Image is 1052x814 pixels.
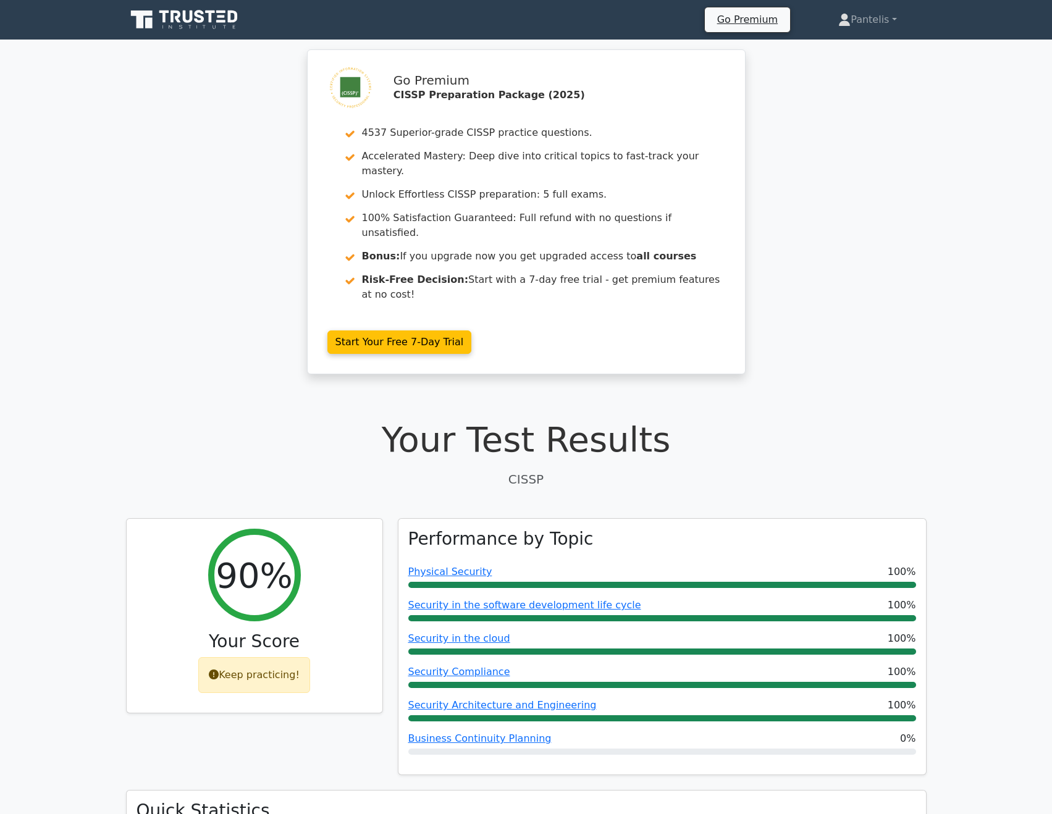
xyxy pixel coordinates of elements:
[198,657,310,693] div: Keep practicing!
[126,470,927,489] p: CISSP
[888,564,916,579] span: 100%
[408,699,597,711] a: Security Architecture and Engineering
[126,419,927,460] h1: Your Test Results
[408,666,510,678] a: Security Compliance
[408,632,510,644] a: Security in the cloud
[888,631,916,646] span: 100%
[809,7,926,32] a: Pantelis
[408,566,492,577] a: Physical Security
[900,731,915,746] span: 0%
[710,11,785,28] a: Go Premium
[888,665,916,679] span: 100%
[137,631,372,652] h3: Your Score
[408,732,552,744] a: Business Continuity Planning
[327,330,472,354] a: Start Your Free 7-Day Trial
[888,598,916,613] span: 100%
[408,599,641,611] a: Security in the software development life cycle
[408,529,594,550] h3: Performance by Topic
[888,698,916,713] span: 100%
[216,555,292,596] h2: 90%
